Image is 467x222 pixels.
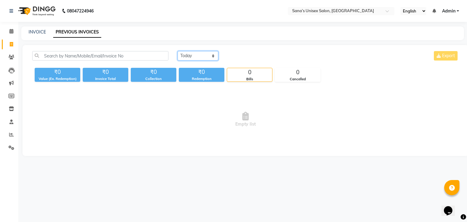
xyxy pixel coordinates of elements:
[67,2,94,19] b: 08047224946
[32,51,168,61] input: Search by Name/Mobile/Email/Invoice No
[275,68,320,77] div: 0
[179,76,224,82] div: Redemption
[53,27,101,38] a: PREVIOUS INVOICES
[16,2,57,19] img: logo
[83,68,128,76] div: ₹0
[179,68,224,76] div: ₹0
[131,68,176,76] div: ₹0
[32,89,459,150] span: Empty list
[442,8,455,14] span: Admin
[227,77,272,82] div: Bills
[35,76,80,82] div: Value (Ex. Redemption)
[275,77,320,82] div: Cancelled
[131,76,176,82] div: Collection
[83,76,128,82] div: Invoice Total
[227,68,272,77] div: 0
[441,198,461,216] iframe: chat widget
[29,29,46,35] a: INVOICE
[35,68,80,76] div: ₹0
